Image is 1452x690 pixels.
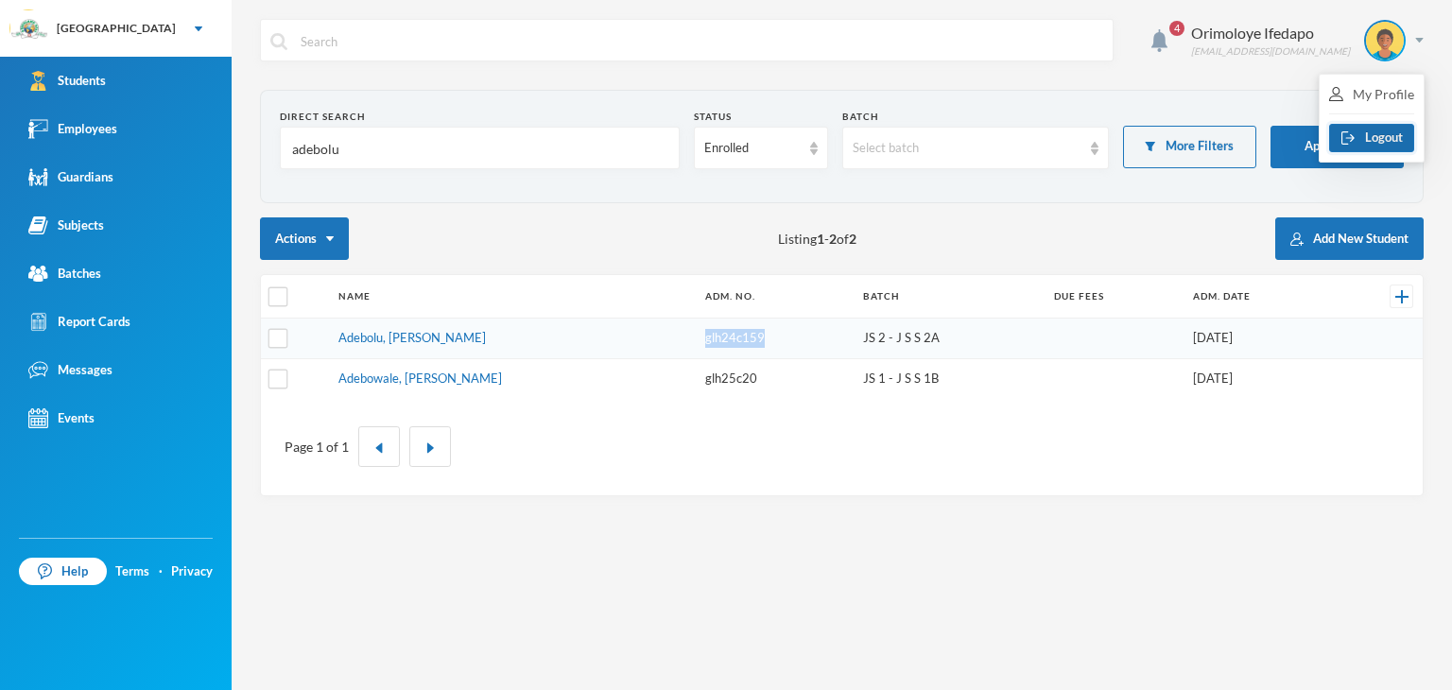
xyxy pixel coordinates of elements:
[171,562,213,581] a: Privacy
[28,360,112,380] div: Messages
[842,110,1109,124] div: Batch
[1045,275,1184,319] th: Due Fees
[1329,84,1414,104] div: My Profile
[299,20,1103,62] input: Search
[704,139,800,158] div: Enrolled
[329,275,696,319] th: Name
[778,229,856,249] span: Listing - of
[1329,124,1414,152] button: Logout
[829,231,837,247] b: 2
[1275,217,1424,260] button: Add New Student
[854,358,1046,398] td: JS 1 - J S S 1B
[853,139,1081,158] div: Select batch
[285,437,349,457] div: Page 1 of 1
[28,71,106,91] div: Students
[1184,358,1338,398] td: [DATE]
[115,562,149,581] a: Terms
[28,119,117,139] div: Employees
[696,319,854,359] td: glh24c159
[694,110,827,124] div: Status
[57,20,176,37] div: [GEOGRAPHIC_DATA]
[28,167,113,187] div: Guardians
[1184,319,1338,359] td: [DATE]
[28,408,95,428] div: Events
[280,110,680,124] div: Direct Search
[10,10,48,48] img: logo
[1270,126,1404,168] button: Apply Filter
[1191,22,1350,44] div: Orimoloye Ifedapo
[854,275,1046,319] th: Batch
[1123,126,1256,168] button: More Filters
[817,231,824,247] b: 1
[696,275,854,319] th: Adm. No.
[854,319,1046,359] td: JS 2 - J S S 2A
[696,358,854,398] td: glh25c20
[338,330,486,345] a: Adebolu, [PERSON_NAME]
[28,264,101,284] div: Batches
[270,33,287,50] img: search
[159,562,163,581] div: ·
[849,231,856,247] b: 2
[1395,290,1409,303] img: +
[1184,275,1338,319] th: Adm. Date
[338,371,502,386] a: Adebowale, [PERSON_NAME]
[28,312,130,332] div: Report Cards
[1169,21,1184,36] span: 4
[1366,22,1404,60] img: STUDENT
[260,217,349,260] button: Actions
[28,216,104,235] div: Subjects
[1191,44,1350,59] div: [EMAIL_ADDRESS][DOMAIN_NAME]
[290,128,669,170] input: Name, Admin No, Phone number, Email Address
[19,558,107,586] a: Help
